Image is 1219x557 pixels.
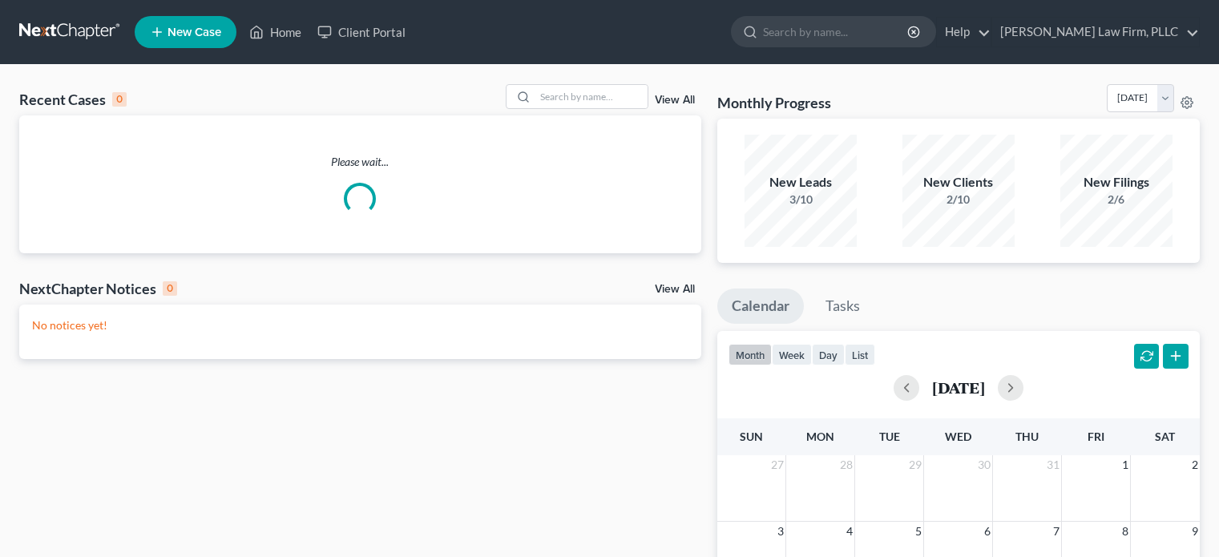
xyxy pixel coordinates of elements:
[1045,455,1061,474] span: 31
[717,289,804,324] a: Calendar
[907,455,923,474] span: 29
[902,173,1015,192] div: New Clients
[838,455,854,474] span: 28
[32,317,688,333] p: No notices yet!
[1190,522,1200,541] span: 9
[1051,522,1061,541] span: 7
[902,192,1015,208] div: 2/10
[241,18,309,46] a: Home
[1120,455,1130,474] span: 1
[745,173,857,192] div: New Leads
[740,430,763,443] span: Sun
[1155,430,1175,443] span: Sat
[811,289,874,324] a: Tasks
[309,18,414,46] a: Client Portal
[535,85,648,108] input: Search by name...
[806,430,834,443] span: Mon
[945,430,971,443] span: Wed
[112,92,127,107] div: 0
[914,522,923,541] span: 5
[19,279,177,298] div: NextChapter Notices
[655,95,695,106] a: View All
[729,344,772,365] button: month
[937,18,991,46] a: Help
[772,344,812,365] button: week
[983,522,992,541] span: 6
[845,522,854,541] span: 4
[976,455,992,474] span: 30
[1015,430,1039,443] span: Thu
[845,344,875,365] button: list
[879,430,900,443] span: Tue
[745,192,857,208] div: 3/10
[1190,455,1200,474] span: 2
[769,455,785,474] span: 27
[1060,173,1173,192] div: New Filings
[19,90,127,109] div: Recent Cases
[655,284,695,295] a: View All
[992,18,1199,46] a: [PERSON_NAME] Law Firm, PLLC
[1060,192,1173,208] div: 2/6
[19,154,701,170] p: Please wait...
[812,344,845,365] button: day
[717,93,831,112] h3: Monthly Progress
[1120,522,1130,541] span: 8
[763,17,910,46] input: Search by name...
[163,281,177,296] div: 0
[932,379,985,396] h2: [DATE]
[1088,430,1104,443] span: Fri
[168,26,221,38] span: New Case
[776,522,785,541] span: 3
